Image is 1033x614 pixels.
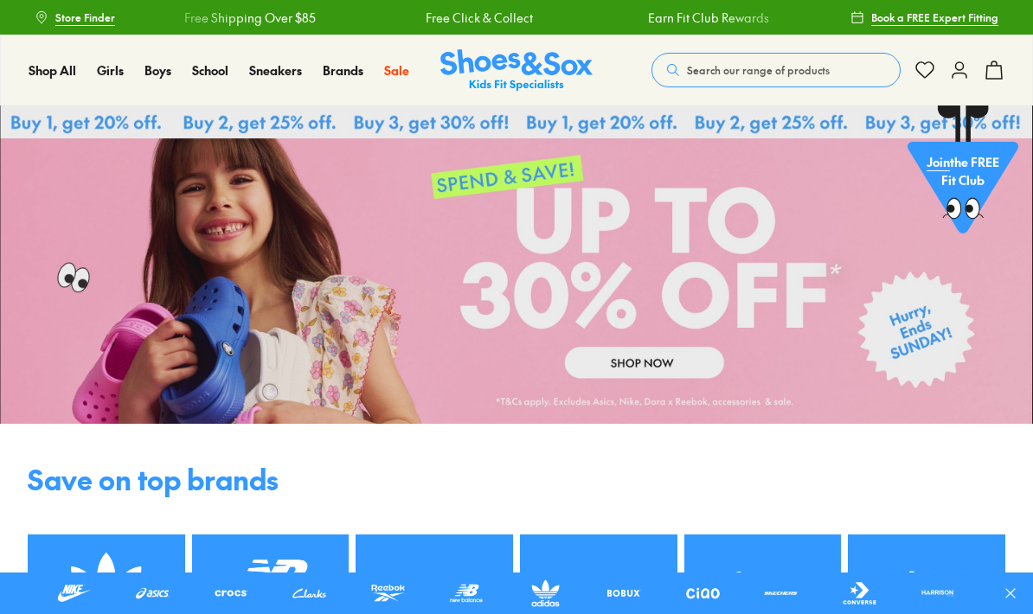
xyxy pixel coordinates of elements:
[249,61,302,79] span: Sneakers
[687,62,830,78] span: Search our range of products
[249,61,302,80] a: Sneakers
[635,9,756,27] a: Earn Fit Club Rewards
[871,10,998,25] span: Book a FREE Expert Fitting
[97,61,124,80] a: Girls
[850,2,998,33] a: Book a FREE Expert Fitting
[35,2,115,33] a: Store Finder
[651,53,901,87] button: Search our range of products
[384,61,409,79] span: Sale
[55,10,115,25] span: Store Finder
[927,154,950,171] span: Join
[323,61,363,79] span: Brands
[323,61,363,80] a: Brands
[908,105,1018,243] a: Jointhe FREE Fit Club
[29,61,76,79] span: Shop All
[29,61,76,80] a: Shop All
[192,61,228,79] span: School
[414,9,521,27] a: Free Click & Collect
[192,61,228,80] a: School
[172,9,304,27] a: Free Shipping Over $85
[440,49,593,92] img: SNS_Logo_Responsive.svg
[384,61,409,80] a: Sale
[97,61,124,79] span: Girls
[144,61,171,79] span: Boys
[144,61,171,80] a: Boys
[440,49,593,92] a: Shoes & Sox
[908,140,1018,204] p: the FREE Fit Club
